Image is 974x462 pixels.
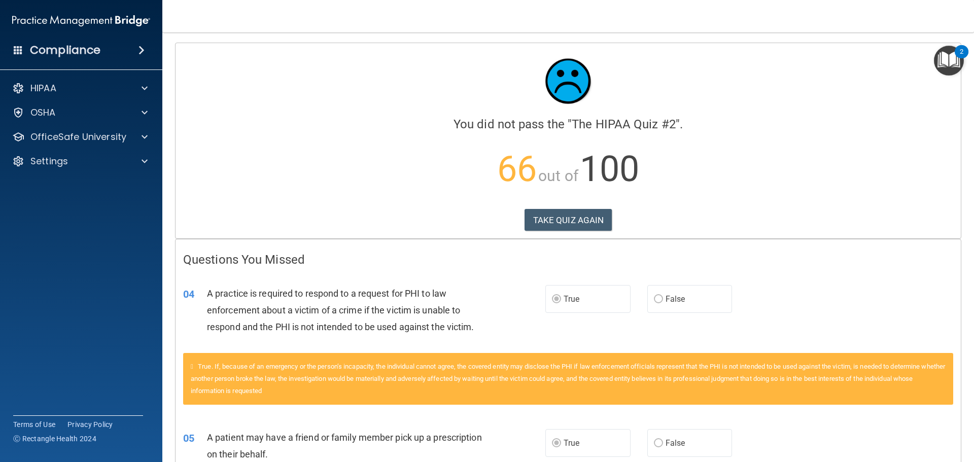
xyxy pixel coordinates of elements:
[525,209,612,231] button: TAKE QUIZ AGAIN
[183,288,194,300] span: 04
[12,131,148,143] a: OfficeSafe University
[183,118,953,131] h4: You did not pass the " ".
[538,167,578,185] span: out of
[580,148,639,190] span: 100
[538,51,599,112] img: sad_face.ecc698e2.jpg
[654,296,663,303] input: False
[30,106,56,119] p: OSHA
[564,294,579,304] span: True
[666,438,685,448] span: False
[12,106,148,119] a: OSHA
[572,117,676,131] span: The HIPAA Quiz #2
[666,294,685,304] span: False
[960,52,963,65] div: 2
[191,363,945,395] span: True. If, because of an emergency or the person’s incapacity, the individual cannot agree, the co...
[12,11,150,31] img: PMB logo
[30,155,68,167] p: Settings
[207,288,474,332] span: A practice is required to respond to a request for PHI to law enforcement about a victim of a cri...
[13,434,96,444] span: Ⓒ Rectangle Health 2024
[552,296,561,303] input: True
[13,419,55,430] a: Terms of Use
[654,440,663,447] input: False
[564,438,579,448] span: True
[183,432,194,444] span: 05
[30,43,100,57] h4: Compliance
[207,432,482,459] span: A patient may have a friend or family member pick up a prescription on their behalf.
[497,148,537,190] span: 66
[552,440,561,447] input: True
[12,155,148,167] a: Settings
[30,82,56,94] p: HIPAA
[934,46,964,76] button: Open Resource Center, 2 new notifications
[67,419,113,430] a: Privacy Policy
[30,131,126,143] p: OfficeSafe University
[12,82,148,94] a: HIPAA
[183,253,953,266] h4: Questions You Missed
